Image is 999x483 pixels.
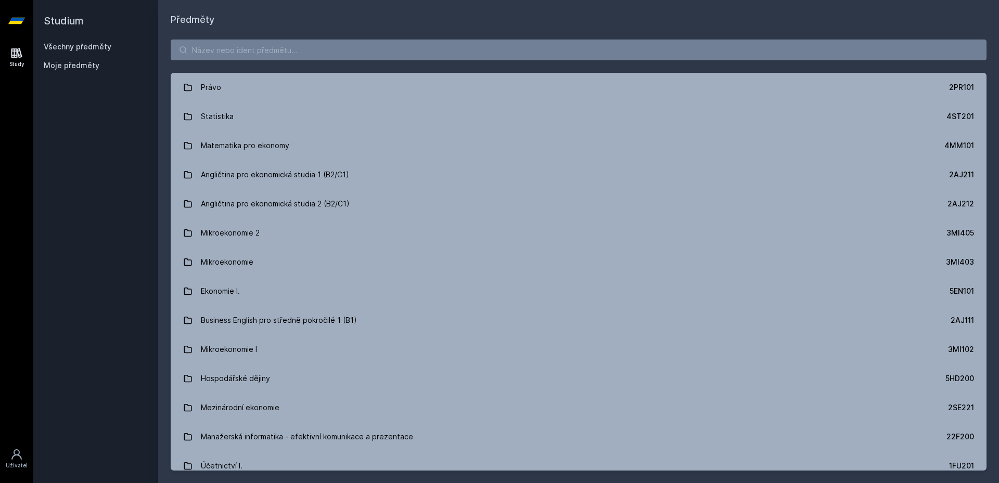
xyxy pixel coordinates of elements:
[171,40,987,60] input: Název nebo ident předmětu…
[201,135,289,156] div: Matematika pro ekonomy
[201,426,413,447] div: Manažerská informatika - efektivní komunikace a prezentace
[44,60,99,71] span: Moje předměty
[201,77,221,98] div: Právo
[946,432,974,442] div: 22F200
[201,164,349,185] div: Angličtina pro ekonomická studia 1 (B2/C1)
[2,42,31,73] a: Study
[946,111,974,122] div: 4ST201
[950,286,974,296] div: 5EN101
[171,218,987,247] a: Mikroekonomie 2 3MI405
[944,140,974,151] div: 4MM101
[949,82,974,93] div: 2PR101
[948,402,974,413] div: 2SE221
[201,223,260,243] div: Mikroekonomie 2
[946,257,974,267] div: 3MI403
[171,277,987,306] a: Ekonomie I. 5EN101
[201,310,357,331] div: Business English pro středně pokročilé 1 (B1)
[951,315,974,325] div: 2AJ111
[171,189,987,218] a: Angličtina pro ekonomická studia 2 (B2/C1) 2AJ212
[201,368,270,389] div: Hospodářské dějiny
[948,344,974,355] div: 3MI102
[171,247,987,277] a: Mikroekonomie 3MI403
[171,422,987,451] a: Manažerská informatika - efektivní komunikace a prezentace 22F200
[171,335,987,364] a: Mikroekonomie I 3MI102
[949,169,974,180] div: 2AJ211
[201,106,234,127] div: Statistika
[171,131,987,160] a: Matematika pro ekonomy 4MM101
[171,393,987,422] a: Mezinárodní ekonomie 2SE221
[201,193,350,214] div: Angličtina pro ekonomická studia 2 (B2/C1)
[6,462,28,469] div: Uživatel
[201,339,257,360] div: Mikroekonomie I
[171,451,987,480] a: Účetnictví I. 1FU201
[171,102,987,131] a: Statistika 4ST201
[201,252,253,272] div: Mikroekonomie
[945,373,974,384] div: 5HD200
[201,455,242,476] div: Účetnictví I.
[44,42,111,51] a: Všechny předměty
[946,228,974,238] div: 3MI405
[949,461,974,471] div: 1FU201
[171,12,987,27] h1: Předměty
[201,281,240,302] div: Ekonomie I.
[9,60,24,68] div: Study
[171,73,987,102] a: Právo 2PR101
[171,306,987,335] a: Business English pro středně pokročilé 1 (B1) 2AJ111
[171,364,987,393] a: Hospodářské dějiny 5HD200
[947,199,974,209] div: 2AJ212
[171,160,987,189] a: Angličtina pro ekonomická studia 1 (B2/C1) 2AJ211
[201,397,279,418] div: Mezinárodní ekonomie
[2,443,31,475] a: Uživatel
